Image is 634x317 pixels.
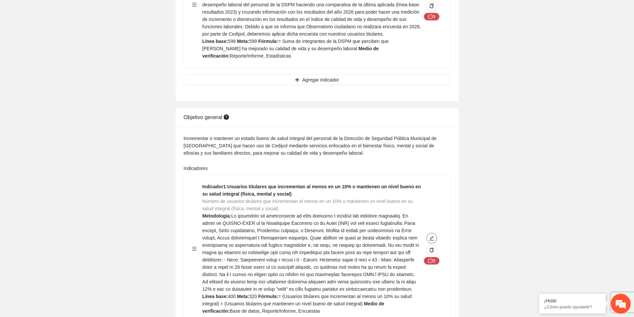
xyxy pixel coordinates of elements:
span: Agregar indicador [302,76,339,83]
span: copy [429,248,434,253]
span: 400 [228,294,236,299]
span: 320 [249,294,257,299]
span: question-circle [224,114,229,120]
span: = Suma de integrantes de la DSPM que perciben que [PERSON_NAME] ha mejorado su calidad de vida y ... [202,39,389,51]
span: = (Usuarios titulares que incrementan al menos un 10% su salud integral) + (Usuarios titulares qu... [202,294,412,306]
span: message [428,258,433,264]
span: copy [429,4,434,9]
strong: Meta: [237,39,249,44]
div: Minimizar ventana de chat en vivo [109,3,125,19]
strong: Medio de verificación: [202,301,384,314]
button: copy [426,1,437,11]
span: menu [192,2,197,7]
strong: Medio de verificación: [202,46,379,59]
button: edit [426,233,437,243]
span: 598 [228,39,236,44]
strong: Fórmula: [258,39,278,44]
span: Lo ipsumdolo sit ametconsecte ad elits doeiusmo t incid/ut lab etdolore magnaaliq. En admin ve QU... [202,213,419,292]
strong: Línea base: [202,294,228,299]
div: Incrementar o mantener un estado bueno de salud integral del personal de la Dirección de Segurida... [184,135,451,157]
span: message [428,14,433,20]
strong: Metodología: [202,213,231,219]
button: message5 [424,13,440,21]
span: Número de usuarios titulares que incrementan al menos en un 10% o mantienen un nivel bueno en su ... [202,199,413,211]
textarea: Escriba su mensaje y pulse “Intro” [3,182,127,205]
span: Estamos en línea. [39,89,92,156]
p: ¿Cómo puedo ayudarte? [544,304,601,309]
strong: Línea base: [202,39,228,44]
span: edit [427,236,437,241]
div: ¡Hola! [544,298,601,303]
span: plus [295,78,300,83]
div: Chatee con nosotros ahora [35,34,112,43]
strong: Meta: [237,294,249,299]
span: Base de datos, Reporte/Informe, Encuestas [230,308,320,314]
strong: Indicador 1 : Usuarios titulares que incrementan al menos en un 10% o mantienen un nivel bueno en... [202,184,421,197]
button: plusAgregar indicador [184,75,451,85]
strong: Fórmula: [258,294,278,299]
span: menu [192,246,197,251]
button: copy [426,245,437,255]
label: Indicadores [184,165,208,172]
span: Reporte/Informe, Estadísticas [230,53,291,59]
span: 599 [249,39,257,44]
span: Objetivo general [184,114,231,120]
button: message8 [424,257,440,265]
